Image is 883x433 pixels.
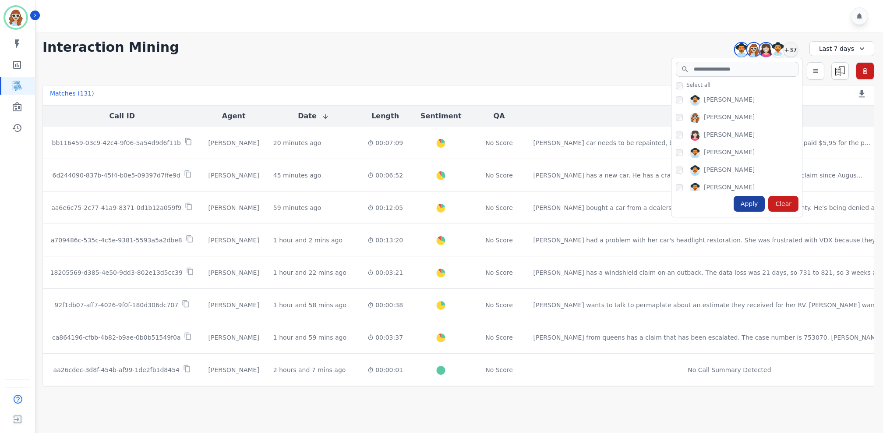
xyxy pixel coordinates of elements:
p: 18205569-d385-4e50-9dd3-802e13d5cc39 [50,268,183,277]
div: Clear [768,196,798,212]
div: 00:03:21 [367,268,403,277]
h1: Interaction Mining [42,39,179,55]
div: [PERSON_NAME] [704,183,755,193]
div: Apply [734,196,765,212]
div: No Score [485,268,513,277]
div: 2 hours and 7 mins ago [273,366,346,374]
div: 00:12:05 [367,203,403,212]
p: 92f1db07-aff7-4026-9f0f-180d306dc707 [54,301,178,309]
div: Last 7 days [809,41,874,56]
div: 00:07:09 [367,138,403,147]
div: No Score [485,333,513,342]
div: No Score [485,203,513,212]
p: aa6e6c75-2c77-41a9-8371-0d1b12a059f9 [51,203,181,212]
div: [PERSON_NAME] [704,148,755,158]
div: 45 minutes ago [273,171,321,180]
div: [PERSON_NAME] [208,268,259,277]
div: No Score [485,138,513,147]
p: aa26cdec-3d8f-454b-af99-1de2fb1d8454 [53,366,180,374]
button: Date [298,111,329,121]
div: [PERSON_NAME] [704,165,755,176]
div: 00:03:37 [367,333,403,342]
div: 59 minutes ago [273,203,321,212]
button: Length [371,111,399,121]
div: 00:13:20 [367,236,403,245]
div: 1 hour and 58 mins ago [273,301,346,309]
div: [PERSON_NAME] [208,138,259,147]
div: [PERSON_NAME] [208,366,259,374]
button: Sentiment [420,111,461,121]
div: 20 minutes ago [273,138,321,147]
div: 00:06:52 [367,171,403,180]
div: 00:00:01 [367,366,403,374]
p: 6d244090-837b-45f4-b0e5-09397d7ffe9d [53,171,180,180]
div: +37 [783,42,798,57]
div: No Score [485,236,513,245]
div: No Score [485,171,513,180]
p: bb116459-03c9-42c4-9f06-5a54d9d6f11b [52,138,181,147]
div: [PERSON_NAME] [208,203,259,212]
div: [PERSON_NAME] car needs to be repainted, but it's not covered under the warranty. He paid $5,95 f... [533,138,871,147]
button: Call ID [109,111,135,121]
div: [PERSON_NAME] [208,236,259,245]
div: [PERSON_NAME] [208,171,259,180]
div: [PERSON_NAME] has a new car. He has a cracked windshield. He's been trying to file a claim since ... [533,171,862,180]
div: [PERSON_NAME] [208,333,259,342]
p: a709486c-535c-4c5e-9381-5593a5a2dbe8 [51,236,182,245]
div: [PERSON_NAME] [704,130,755,141]
div: No Score [485,301,513,309]
button: QA [494,111,505,121]
div: 00:00:38 [367,301,403,309]
div: [PERSON_NAME] [704,113,755,123]
span: Select all [686,82,710,89]
img: Bordered avatar [5,7,26,28]
div: No Score [485,366,513,374]
div: 1 hour and 22 mins ago [273,268,346,277]
button: Agent [222,111,246,121]
div: [PERSON_NAME] [704,95,755,106]
div: 1 hour and 2 mins ago [273,236,343,245]
div: Matches ( 131 ) [50,89,94,101]
div: 1 hour and 59 mins ago [273,333,346,342]
p: ca864196-cfbb-4b82-b9ae-0b0b51549f0a [52,333,180,342]
div: [PERSON_NAME] [208,301,259,309]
